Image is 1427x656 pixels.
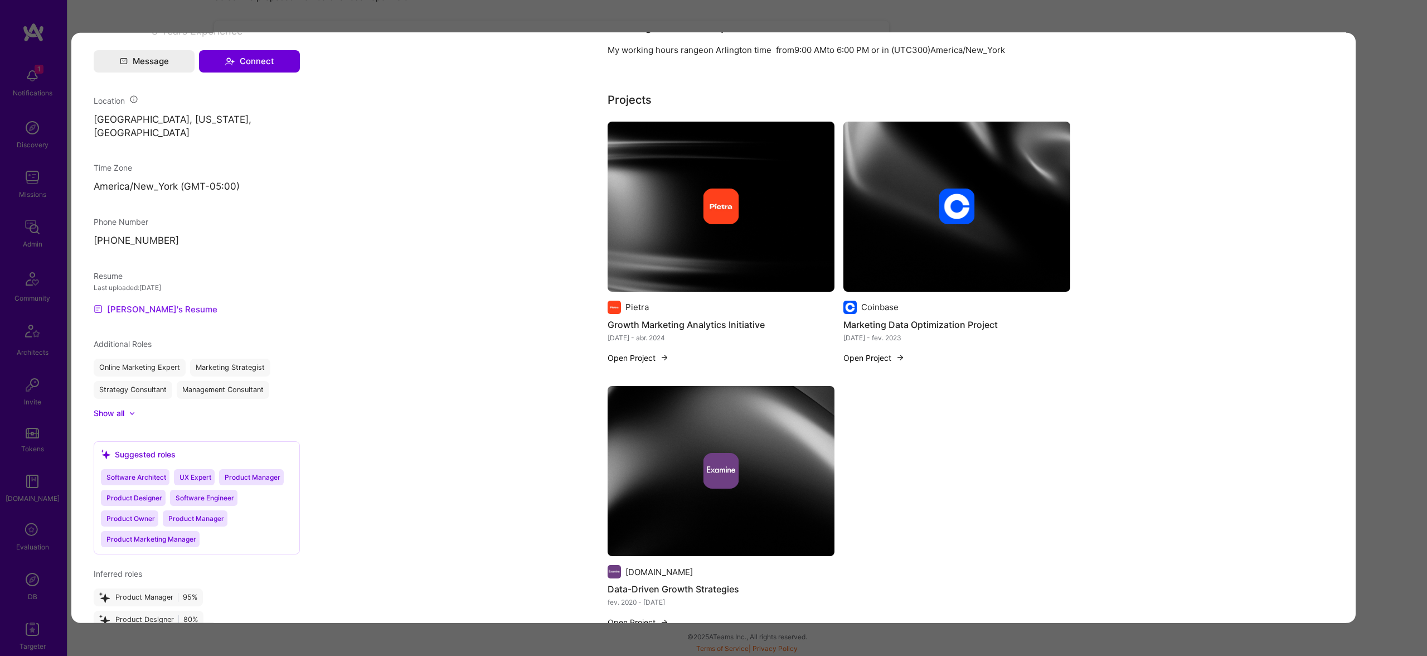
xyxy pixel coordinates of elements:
span: Phone Number [94,217,148,226]
div: Location [94,95,300,107]
div: Marketing Strategist [190,359,270,377]
img: Company logo [608,301,621,314]
img: arrow-right [660,618,669,626]
h4: Marketing Data Optimization Project [843,317,1070,332]
span: Product Manager [168,514,224,523]
div: [DOMAIN_NAME] [625,566,693,577]
span: Resume [94,271,123,281]
p: [GEOGRAPHIC_DATA], [US_STATE], [GEOGRAPHIC_DATA] [94,113,300,140]
i: icon SuggestedTeams [101,450,110,459]
span: Product Manager [225,473,280,481]
button: Message [94,50,195,73]
div: Product Manager 95% [94,589,203,606]
i: icon Connect [225,56,235,66]
span: UX Expert [179,473,211,481]
a: [PERSON_NAME]'s Resume [94,302,217,316]
div: Strategy Consultant [94,381,172,399]
button: Connect [199,50,300,73]
div: [DATE] - fev. 2023 [843,332,1070,344]
div: Online Marketing Expert [94,359,186,377]
div: [DATE] - abr. 2024 [608,332,834,344]
span: Inferred roles [94,569,142,578]
span: Software Engineer [176,494,234,502]
span: Time Zone [94,163,132,172]
img: Company logo [703,189,739,224]
p: [PHONE_NUMBER] [94,234,300,248]
div: Last uploaded: [DATE] [94,282,300,293]
h4: Data-Driven Growth Strategies [608,582,834,596]
span: 9:00 AM to 6:00 PM or [794,44,880,55]
div: Show all [94,408,124,419]
span: Product Marketing Manager [106,535,196,543]
img: Resume [94,305,103,313]
span: from in (UTC 300 ) America/New_York [776,44,1005,55]
img: Company logo [608,565,621,578]
img: arrow-right [660,353,669,362]
img: cover [608,386,834,556]
button: Open Project [608,616,669,628]
div: Coinbase [861,301,899,313]
span: Product Owner [106,514,155,523]
div: Management Consultant [177,381,269,399]
span: Product Designer [106,494,162,502]
i: icon Mail [120,57,128,65]
p: America/New_York (GMT-05:00 ) [94,180,300,194]
img: Company logo [703,453,739,489]
div: Projects [608,91,652,108]
img: cover [843,121,1070,291]
div: Pietra [625,301,649,313]
div: modal [71,33,1356,623]
span: Additional Roles [94,339,152,349]
button: Open Project [608,352,669,364]
div: fev. 2020 - [DATE] [608,596,834,608]
i: icon StarsPurple [99,592,110,602]
img: Company logo [939,189,975,224]
div: Product Designer 80% [94,611,203,629]
div: My working hours range on Arlington time [608,44,771,55]
img: arrow-right [896,353,905,362]
img: Company logo [843,301,857,314]
img: cover [608,121,834,291]
i: icon StarsPurple [99,614,110,625]
span: Software Architect [106,473,166,481]
button: Open Project [843,352,905,364]
h4: Growth Marketing Analytics Initiative [608,317,834,332]
div: Suggested roles [101,448,176,460]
